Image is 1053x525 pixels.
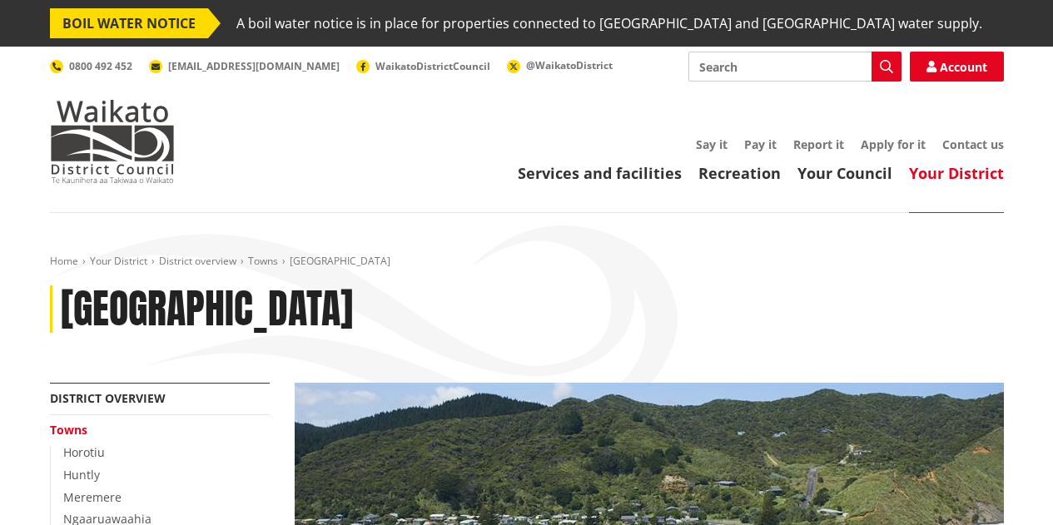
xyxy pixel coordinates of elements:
span: [GEOGRAPHIC_DATA] [290,254,390,268]
a: Meremere [63,489,122,505]
a: Services and facilities [518,163,682,183]
span: WaikatoDistrictCouncil [375,59,490,73]
span: [EMAIL_ADDRESS][DOMAIN_NAME] [168,59,340,73]
nav: breadcrumb [50,255,1004,269]
a: @WaikatoDistrict [507,58,613,72]
span: A boil water notice is in place for properties connected to [GEOGRAPHIC_DATA] and [GEOGRAPHIC_DAT... [236,8,982,38]
a: Contact us [942,136,1004,152]
span: @WaikatoDistrict [526,58,613,72]
span: BOIL WATER NOTICE [50,8,208,38]
a: Say it [696,136,728,152]
a: Your District [909,163,1004,183]
a: Recreation [698,163,781,183]
a: 0800 492 452 [50,59,132,73]
a: [EMAIL_ADDRESS][DOMAIN_NAME] [149,59,340,73]
img: Waikato District Council - Te Kaunihera aa Takiwaa o Waikato [50,100,175,183]
a: District overview [50,390,166,406]
input: Search input [688,52,902,82]
a: Towns [248,254,278,268]
a: Towns [50,422,87,438]
a: Your Council [797,163,892,183]
a: District overview [159,254,236,268]
a: Horotiu [63,444,105,460]
a: Apply for it [861,136,926,152]
a: Report it [793,136,844,152]
a: Pay it [744,136,777,152]
span: 0800 492 452 [69,59,132,73]
a: Account [910,52,1004,82]
a: Huntly [63,467,100,483]
a: WaikatoDistrictCouncil [356,59,490,73]
h1: [GEOGRAPHIC_DATA] [61,285,353,334]
a: Your District [90,254,147,268]
a: Home [50,254,78,268]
